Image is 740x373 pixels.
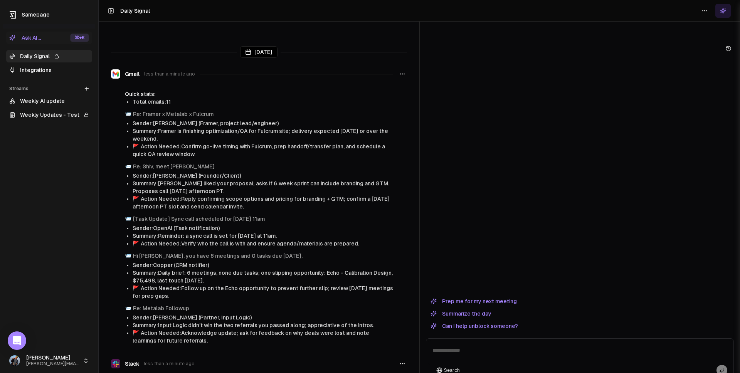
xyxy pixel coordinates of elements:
span: flag [133,196,139,202]
span: less than a minute ago [144,361,195,367]
span: [PERSON_NAME] [26,355,80,361]
a: Weekly AI update [6,95,92,107]
li: Sender: OpenAI (Task notification) [133,224,393,232]
a: Re: Shiv, meet [PERSON_NAME] [133,163,215,170]
li: Summary: Reminder: a sync call is set for [DATE] at 11am. [133,232,393,240]
img: Slack [111,359,120,368]
span: flag [133,240,139,247]
span: envelope [125,163,131,170]
li: Action Needed: Follow up on the Echo opportunity to prevent further slip; review [DATE] meetings ... [133,284,393,300]
span: less than a minute ago [144,71,195,77]
a: Daily Signal [6,50,92,62]
img: _image [9,355,20,366]
div: Quick stats: [125,90,393,98]
span: flag [133,285,139,291]
img: Gmail [111,69,120,79]
span: envelope [125,253,131,259]
span: [PERSON_NAME][EMAIL_ADDRESS][PERSON_NAME][DOMAIN_NAME] [26,361,80,367]
div: ⌘ +K [70,34,89,42]
span: Slack [125,360,139,368]
div: Streams [6,82,92,95]
div: Open Intercom Messenger [8,331,26,350]
li: Summary: [PERSON_NAME] liked your proposal; asks if 6‑week sprint can include branding and GTM. P... [133,180,393,195]
li: Action Needed: Reply confirming scope options and pricing for branding + GTM; confirm a [DATE] af... [133,195,393,210]
li: Summary: Framer is finishing optimization/QA for Fulcrum site; delivery expected [DATE] or over t... [133,127,393,143]
li: Total emails: 11 [133,98,393,106]
span: envelope [125,305,131,311]
span: flag [133,143,139,150]
button: [PERSON_NAME][PERSON_NAME][EMAIL_ADDRESS][PERSON_NAME][DOMAIN_NAME] [6,351,92,370]
a: [Task Update] Sync call scheduled for [DATE] 11am [133,216,265,222]
li: Sender: [PERSON_NAME] (Founder/Client) [133,172,393,180]
button: Prep me for my next meeting [426,297,521,306]
li: Sender: [PERSON_NAME] (Framer, project lead/engineer) [133,119,393,127]
div: Ask AI... [9,34,41,42]
div: [DATE] [240,46,277,58]
a: Re: Metalab Followup [133,305,189,311]
a: Hi [PERSON_NAME], you have 6 meetings and 0 tasks due [DATE]. [133,253,303,259]
a: Weekly Updates - Test [6,109,92,121]
li: Summary: Input Logic didn’t win the two referrals you passed along; appreciative of the intros. [133,321,393,329]
li: Action Needed: Acknowledge update; ask for feedback on why deals were lost and note learnings for... [133,329,393,344]
li: Action Needed: Verify who the call is with and ensure agenda/materials are prepared. [133,240,393,247]
span: envelope [125,216,131,222]
a: Integrations [6,64,92,76]
li: Sender: Copper (CRM notifier) [133,261,393,269]
span: Samepage [22,12,50,18]
span: envelope [125,111,131,117]
li: Summary: Daily brief: 6 meetings, none due tasks; one slipping opportunity: Echo - Calibration De... [133,269,393,284]
h1: Daily Signal [120,7,150,15]
button: Ask AI...⌘+K [6,32,92,44]
button: Can I help unblock someone? [426,321,523,331]
li: Sender: [PERSON_NAME] (Partner, Input Logic) [133,314,393,321]
a: Re: Framer x Metalab x Fulcrum [133,111,214,117]
span: Gmail [125,70,140,78]
button: Summarize the day [426,309,496,318]
span: flag [133,330,139,336]
li: Action Needed: Confirm go-live timing with Fulcrum, prep handoff/transfer plan, and schedule a qu... [133,143,393,158]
